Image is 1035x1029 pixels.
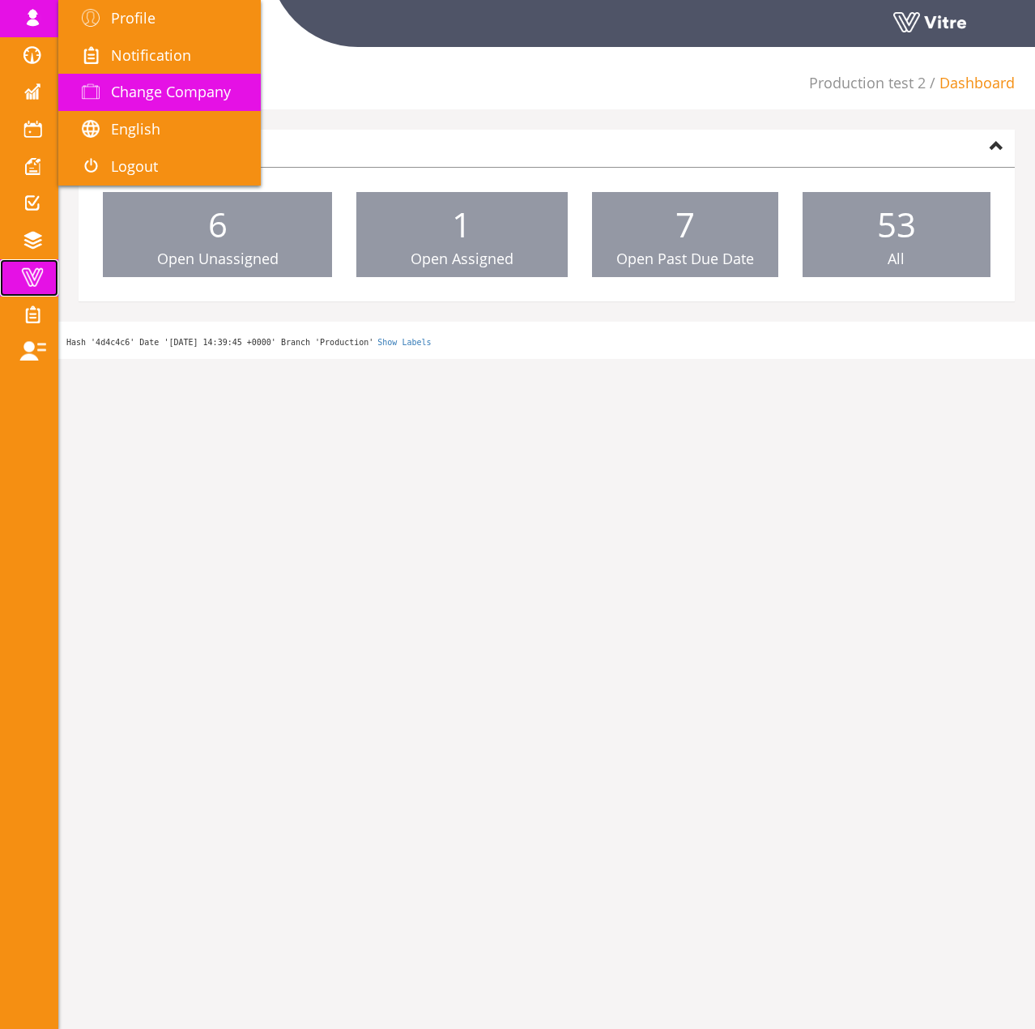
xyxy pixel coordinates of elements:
a: Change Company [58,74,261,111]
a: 53 All [803,192,990,278]
a: 6 Open Unassigned [103,192,332,278]
a: Production test 2 [809,73,926,92]
span: 53 [877,201,916,247]
span: Hash '4d4c4c6' Date '[DATE] 14:39:45 +0000' Branch 'Production' [66,338,373,347]
span: Open Past Due Date [616,249,754,268]
a: Notification [58,37,261,75]
a: Show Labels [377,338,431,347]
span: English [111,119,160,139]
a: Logout [58,148,261,186]
span: 1 [452,201,471,247]
a: 1 Open Assigned [356,192,567,278]
span: All [888,249,905,268]
span: Logout [111,156,158,176]
li: Dashboard [926,73,1015,94]
span: Profile [111,8,155,28]
span: 6 [208,201,228,247]
span: Notification [111,45,191,65]
span: 7 [675,201,695,247]
a: English [58,111,261,148]
span: Open Assigned [411,249,513,268]
span: Change Company [111,82,231,101]
span: Open Unassigned [157,249,279,268]
a: 7 Open Past Due Date [592,192,778,278]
